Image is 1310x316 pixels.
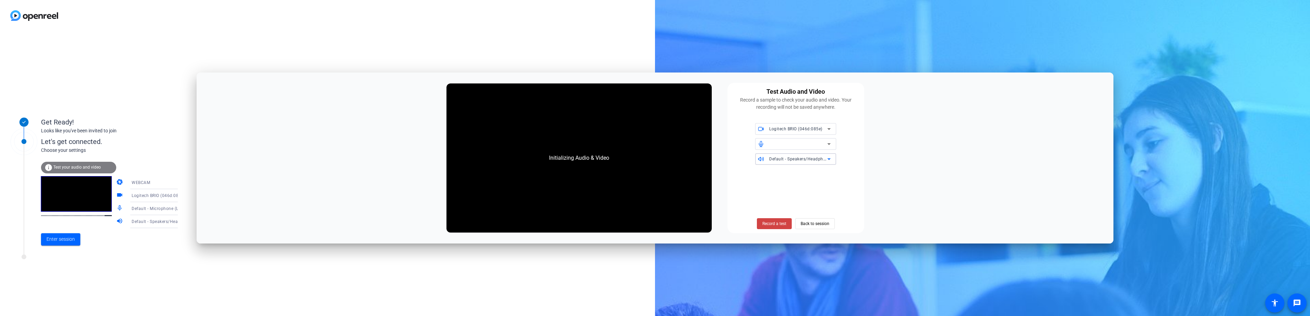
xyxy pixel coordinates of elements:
mat-icon: camera [116,179,124,187]
div: Test Audio and Video [766,87,825,96]
div: Get Ready! [41,117,178,127]
div: Looks like you've been invited to join [41,127,178,134]
mat-icon: message [1293,299,1301,307]
span: Test your audio and video [53,165,101,170]
span: Default - Microphone (Logitech BRIO) (046d:085e) [132,206,231,211]
button: Record a test [757,218,792,229]
div: Choose your settings [41,147,192,154]
button: Back to session [795,218,835,229]
div: Initializing Audio & Video [542,147,616,169]
div: Let's get connected. [41,136,192,147]
span: Back to session [801,217,829,230]
span: Default - Speakers/Headphones (Realtek(R) Audio) [769,156,870,161]
span: Record a test [762,221,786,227]
mat-icon: info [44,163,53,172]
span: Default - Speakers/Headphones (Realtek(R) Audio) [132,219,232,224]
span: Logitech BRIO (046d:085e) [769,127,823,131]
span: Enter session [46,236,75,243]
mat-icon: accessibility [1271,299,1279,307]
mat-icon: volume_up [116,218,124,226]
span: Logitech BRIO (046d:085e) [132,193,185,198]
mat-icon: mic_none [116,205,124,213]
mat-icon: videocam [116,192,124,200]
div: Record a sample to check your audio and video. Your recording will not be saved anywhere. [732,96,860,111]
span: WEBCAM [132,180,150,185]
